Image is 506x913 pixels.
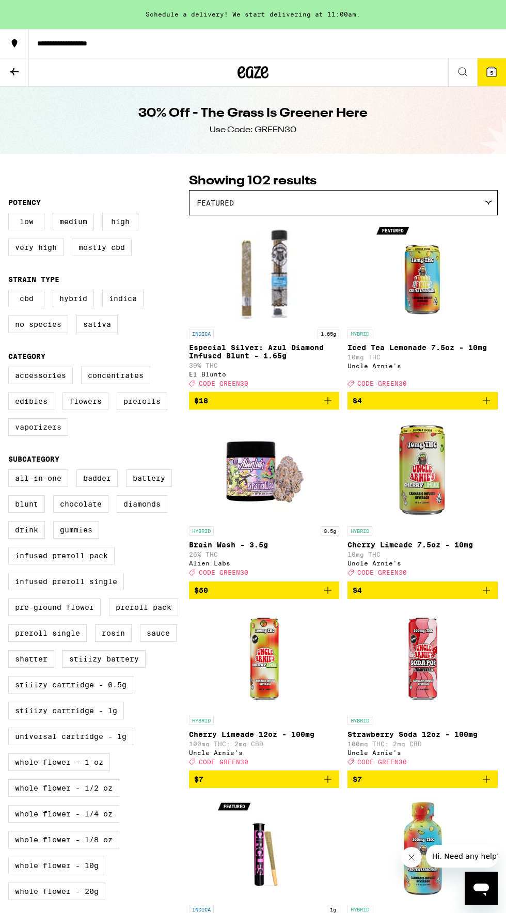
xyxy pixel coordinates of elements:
[8,495,45,513] label: Blunt
[347,526,372,536] p: HYBRID
[357,570,407,576] span: CODE GREEN30
[189,526,214,536] p: HYBRID
[138,105,368,122] h1: 30% Off - The Grass Is Greener Here
[81,367,150,384] label: Concentrates
[189,221,339,392] a: Open page for Especial Silver: Azul Diamond Infused Blunt - 1.65g from El Blunto
[126,469,172,487] label: Battery
[357,759,407,765] span: CODE GREEN30
[53,495,108,513] label: Chocolate
[347,551,498,558] p: 10mg THC
[189,730,339,738] p: Cherry Limeade 12oz - 100mg
[347,730,498,738] p: Strawberry Soda 12oz - 100mg
[189,392,339,410] button: Add to bag
[8,418,68,436] label: Vaporizers
[8,676,133,694] label: STIIIZY Cartridge - 0.5g
[321,526,339,536] p: 3.5g
[8,599,101,616] label: Pre-ground Flower
[8,883,105,900] label: Whole Flower - 20g
[189,418,339,581] a: Open page for Brain Wash - 3.5g from Alien Labs
[213,796,316,900] img: Circles Base Camp - Forbidden Fruit - 1g
[117,392,167,410] label: Prerolls
[371,418,475,521] img: Uncle Arnie's - Cherry Limeade 7.5oz - 10mg
[490,70,493,76] span: 5
[189,749,339,756] div: Uncle Arnie's
[189,716,214,725] p: HYBRID
[53,290,94,307] label: Hybrid
[347,560,498,566] div: Uncle Arnie's
[189,541,339,549] p: Brain Wash - 3.5g
[371,607,475,711] img: Uncle Arnie's - Strawberry Soda 12oz - 100mg
[194,586,208,594] span: $50
[189,607,339,770] a: Open page for Cherry Limeade 12oz - 100mg from Uncle Arnie's
[8,702,124,719] label: STIIIZY Cartridge - 1g
[347,354,498,360] p: 10mg THC
[347,749,498,756] div: Uncle Arnie's
[140,624,177,642] label: Sauce
[353,397,362,405] span: $4
[347,392,498,410] button: Add to bag
[8,547,115,564] label: Infused Preroll Pack
[347,741,498,747] p: 100mg THC: 2mg CBD
[8,275,59,284] legend: Strain Type
[53,213,94,230] label: Medium
[353,586,362,594] span: $4
[8,290,44,307] label: CBD
[76,469,118,487] label: Badder
[95,624,132,642] label: Rosin
[8,573,124,590] label: Infused Preroll Single
[213,607,316,711] img: Uncle Arnie's - Cherry Limeade 12oz - 100mg
[371,796,475,900] img: Uncle Arnie's - Iced Tea Lemonade 8oz - 100mg
[194,775,203,783] span: $7
[213,418,316,521] img: Alien Labs - Brain Wash - 3.5g
[8,239,64,256] label: Very High
[197,199,234,207] span: Featured
[189,221,339,324] img: El Blunto - Especial Silver: Azul Diamond Infused Blunt - 1.65g
[8,779,119,797] label: Whole Flower - 1/2 oz
[426,845,498,868] iframe: Message from company
[72,239,132,256] label: Mostly CBD
[347,221,498,392] a: Open page for Iced Tea Lemonade 7.5oz - 10mg from Uncle Arnie's
[199,759,248,765] span: CODE GREEN30
[347,418,498,581] a: Open page for Cherry Limeade 7.5oz - 10mg from Uncle Arnie's
[199,380,248,387] span: CODE GREEN30
[8,650,54,668] label: Shatter
[347,541,498,549] p: Cherry Limeade 7.5oz - 10mg
[189,362,339,369] p: 39% THC
[199,570,248,576] span: CODE GREEN30
[102,213,138,230] label: High
[189,343,339,360] p: Especial Silver: Azul Diamond Infused Blunt - 1.65g
[6,7,74,15] span: Hi. Need any help?
[401,847,422,868] iframe: Close message
[8,367,73,384] label: Accessories
[8,455,59,463] legend: Subcategory
[102,290,144,307] label: Indica
[465,872,498,905] iframe: Button to launch messaging window
[8,198,41,207] legend: Potency
[8,469,68,487] label: All-In-One
[189,770,339,788] button: Add to bag
[347,343,498,352] p: Iced Tea Lemonade 7.5oz - 10mg
[189,560,339,566] div: Alien Labs
[210,124,296,136] div: Use Code: GREEN30
[347,329,372,338] p: HYBRID
[347,770,498,788] button: Add to bag
[76,316,118,333] label: Sativa
[189,741,339,747] p: 100mg THC: 2mg CBD
[8,521,45,539] label: Drink
[8,831,119,848] label: Whole Flower - 1/8 oz
[194,397,208,405] span: $18
[53,521,99,539] label: Gummies
[357,380,407,387] span: CODE GREEN30
[347,581,498,599] button: Add to bag
[8,805,119,823] label: Whole Flower - 1/4 oz
[189,172,498,190] p: Showing 102 results
[189,329,214,338] p: INDICA
[117,495,167,513] label: Diamonds
[8,857,105,874] label: Whole Flower - 10g
[318,329,339,338] p: 1.65g
[189,551,339,558] p: 26% THC
[353,775,362,783] span: $7
[189,581,339,599] button: Add to bag
[8,624,87,642] label: Preroll Single
[347,716,372,725] p: HYBRID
